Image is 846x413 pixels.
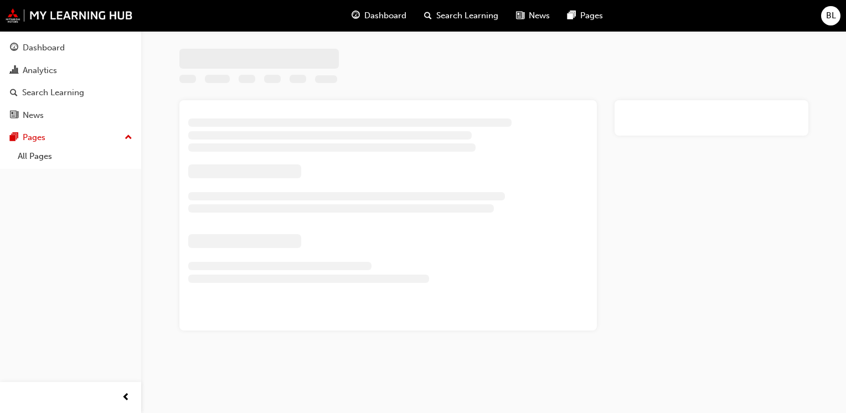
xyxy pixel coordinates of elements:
[23,109,44,122] div: News
[22,86,84,99] div: Search Learning
[516,9,524,23] span: news-icon
[568,9,576,23] span: pages-icon
[122,391,130,405] span: prev-icon
[415,4,507,27] a: search-iconSearch Learning
[4,35,137,127] button: DashboardAnalyticsSearch LearningNews
[343,4,415,27] a: guage-iconDashboard
[10,66,18,76] span: chart-icon
[507,4,559,27] a: news-iconNews
[4,82,137,103] a: Search Learning
[436,9,498,22] span: Search Learning
[125,131,132,145] span: up-icon
[826,9,836,22] span: BL
[23,42,65,54] div: Dashboard
[10,111,18,121] span: news-icon
[23,131,45,144] div: Pages
[821,6,840,25] button: BL
[364,9,406,22] span: Dashboard
[4,105,137,126] a: News
[10,133,18,143] span: pages-icon
[10,43,18,53] span: guage-icon
[13,148,137,165] a: All Pages
[4,60,137,81] a: Analytics
[4,38,137,58] a: Dashboard
[424,9,432,23] span: search-icon
[23,64,57,77] div: Analytics
[559,4,612,27] a: pages-iconPages
[315,76,338,85] span: Learning resource code
[10,88,18,98] span: search-icon
[529,9,550,22] span: News
[4,127,137,148] button: Pages
[6,8,133,23] img: mmal
[580,9,603,22] span: Pages
[352,9,360,23] span: guage-icon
